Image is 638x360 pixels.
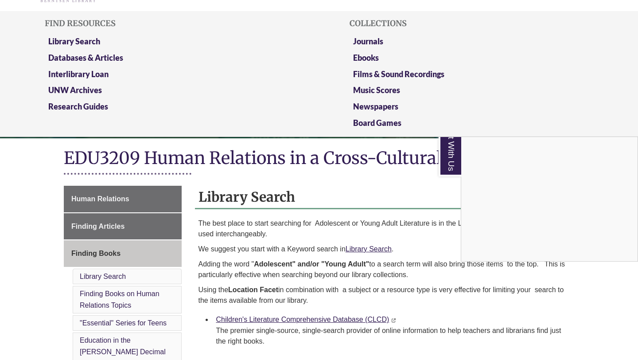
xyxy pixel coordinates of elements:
[461,111,638,261] iframe: Chat Widget
[353,85,400,95] a: Music Scores
[45,19,288,28] h5: Find Resources
[353,118,401,128] a: Board Games
[350,19,593,28] h5: Collections
[48,102,108,111] a: Research Guides
[353,69,444,79] a: Films & Sound Recordings
[48,53,123,63] a: Databases & Articles
[439,116,461,176] a: Chat With Us
[353,36,383,46] a: Journals
[48,85,102,95] a: UNW Archives
[461,111,638,262] div: Chat With Us
[48,36,100,46] a: Library Search
[48,69,109,79] a: Interlibrary Loan
[353,53,379,63] a: Ebooks
[353,102,398,111] a: Newspapers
